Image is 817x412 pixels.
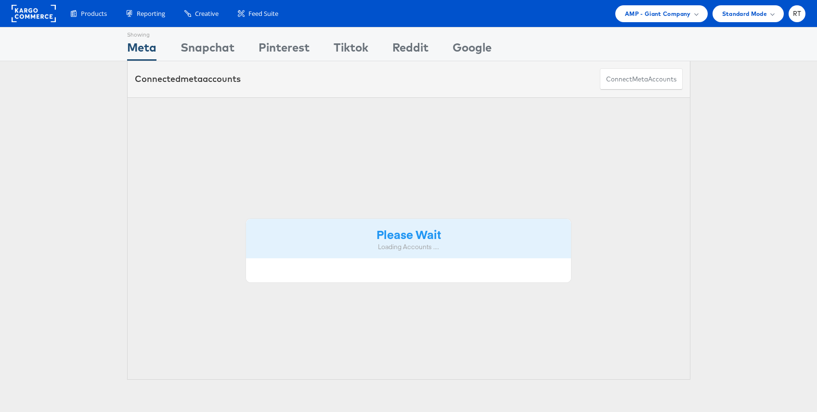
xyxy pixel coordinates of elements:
span: Products [81,9,107,18]
div: Snapchat [181,39,234,61]
div: Pinterest [259,39,310,61]
button: ConnectmetaAccounts [600,68,683,90]
span: AMP - Giant Company [625,9,691,19]
span: meta [181,73,203,84]
div: Loading Accounts .... [253,242,564,252]
div: Showing [127,27,156,39]
span: Reporting [137,9,165,18]
div: Tiktok [334,39,368,61]
strong: Please Wait [376,226,441,242]
span: Creative [195,9,219,18]
div: Google [453,39,492,61]
span: Standard Mode [722,9,767,19]
div: Connected accounts [135,73,241,85]
div: Meta [127,39,156,61]
div: Reddit [392,39,428,61]
span: RT [793,11,802,17]
span: meta [632,75,648,84]
span: Feed Suite [248,9,278,18]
